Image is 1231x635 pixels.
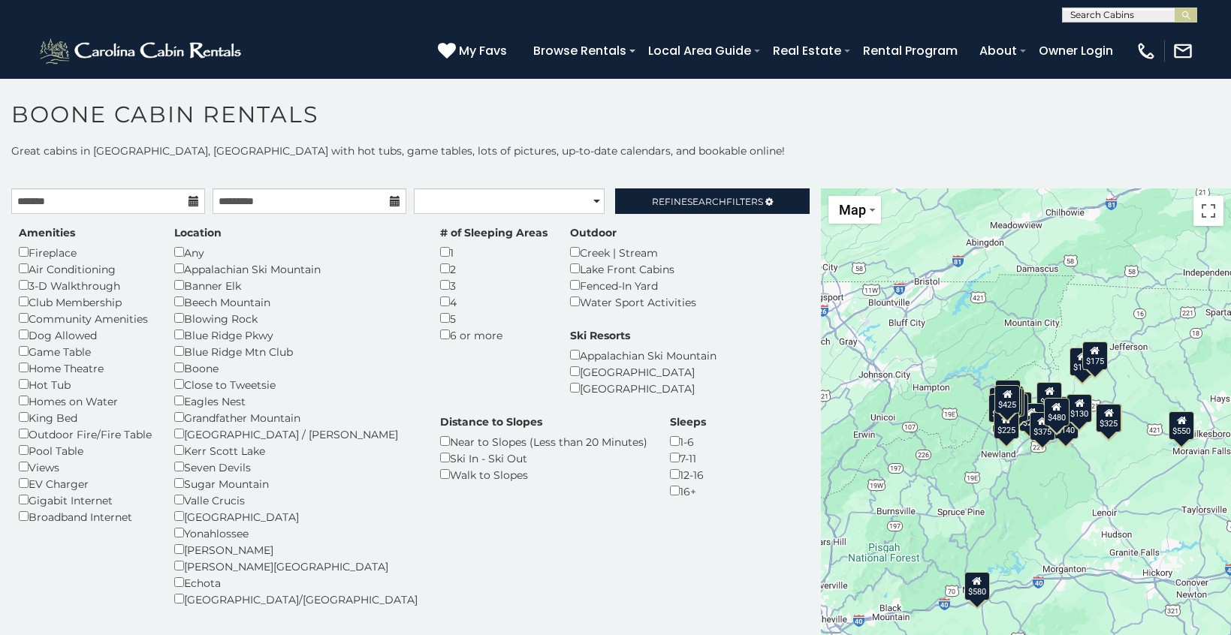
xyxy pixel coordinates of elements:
[19,244,152,260] div: Fireplace
[174,525,418,541] div: Yonahlossee
[174,409,418,426] div: Grandfather Mountain
[440,260,548,277] div: 2
[174,475,418,492] div: Sugar Mountain
[670,466,706,483] div: 12-16
[570,225,617,240] label: Outdoor
[174,558,418,574] div: [PERSON_NAME][GEOGRAPHIC_DATA]
[19,492,152,508] div: Gigabit Internet
[526,38,634,64] a: Browse Rentals
[174,591,418,607] div: [GEOGRAPHIC_DATA]/[GEOGRAPHIC_DATA]
[19,360,152,376] div: Home Theatre
[174,327,418,343] div: Blue Ridge Pkwy
[652,196,763,207] span: Refine Filters
[19,508,152,525] div: Broadband Internet
[174,574,418,591] div: Echota
[19,277,152,293] div: 3-D Walkthrough
[440,244,548,260] div: 1
[174,459,418,475] div: Seven Devils
[438,41,511,61] a: My Favs
[19,310,152,327] div: Community Amenities
[19,327,152,343] div: Dog Allowed
[174,442,418,459] div: Kerr Scott Lake
[19,442,152,459] div: Pool Table
[1030,411,1055,440] div: $375
[440,277,548,293] div: 3
[1043,397,1069,426] div: $480
[570,277,696,293] div: Fenced-In Yard
[670,414,706,429] label: Sleeps
[19,475,152,492] div: EV Charger
[988,393,1014,422] div: $230
[1193,196,1223,226] button: Toggle fullscreen view
[174,244,418,260] div: Any
[1169,411,1194,439] div: $550
[1036,382,1062,411] div: $349
[19,426,152,442] div: Outdoor Fire/Fire Table
[1053,410,1079,438] div: $140
[19,409,152,426] div: King Bed
[440,310,548,327] div: 5
[1003,393,1028,421] div: $215
[174,360,418,376] div: Boone
[994,384,1020,413] div: $425
[19,393,152,409] div: Homes on Water
[174,293,418,310] div: Beech Mountain
[670,433,706,450] div: 1-6
[440,450,647,466] div: Ski In - Ski Out
[174,260,418,277] div: Appalachian Ski Mountain
[1172,41,1193,62] img: mail-regular-white.png
[174,426,418,442] div: [GEOGRAPHIC_DATA] / [PERSON_NAME]
[570,347,717,363] div: Appalachian Ski Mountain
[174,508,418,525] div: [GEOGRAPHIC_DATA]
[19,343,152,360] div: Game Table
[1069,348,1094,376] div: $175
[19,293,152,310] div: Club Membership
[839,202,866,218] span: Map
[641,38,759,64] a: Local Area Guide
[570,260,696,277] div: Lake Front Cabins
[570,363,717,380] div: [GEOGRAPHIC_DATA]
[998,387,1024,416] div: $165
[570,293,696,310] div: Water Sport Activities
[615,188,809,214] a: RefineSearchFilters
[19,376,152,393] div: Hot Tub
[972,38,1024,64] a: About
[459,41,507,60] span: My Favs
[19,225,75,240] label: Amenities
[19,260,152,277] div: Air Conditioning
[996,387,1021,416] div: $535
[1082,341,1107,369] div: $175
[440,466,647,483] div: Walk to Slopes
[1067,394,1092,423] div: $130
[174,343,418,360] div: Blue Ridge Mtn Club
[440,433,647,450] div: Near to Slopes (Less than 20 Minutes)
[174,225,222,240] label: Location
[1136,41,1157,62] img: phone-regular-white.png
[855,38,965,64] a: Rental Program
[995,379,1021,408] div: $125
[570,380,717,396] div: [GEOGRAPHIC_DATA]
[1031,38,1121,64] a: Owner Login
[765,38,849,64] a: Real Estate
[570,328,630,343] label: Ski Resorts
[1097,404,1122,432] div: $297
[670,450,706,466] div: 7-11
[440,327,548,343] div: 6 or more
[687,196,726,207] span: Search
[964,571,990,600] div: $580
[828,196,881,224] button: Change map style
[174,492,418,508] div: Valle Crucis
[174,393,418,409] div: Eagles Nest
[174,541,418,558] div: [PERSON_NAME]
[174,277,418,293] div: Banner Elk
[570,244,696,260] div: Creek | Stream
[174,376,418,393] div: Close to Tweetsie
[174,310,418,327] div: Blowing Rock
[38,36,246,66] img: White-1-2.png
[19,459,152,475] div: Views
[670,483,706,499] div: 16+
[1096,404,1121,432] div: $325
[440,225,548,240] label: # of Sleeping Areas
[440,293,548,310] div: 4
[440,414,542,429] label: Distance to Slopes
